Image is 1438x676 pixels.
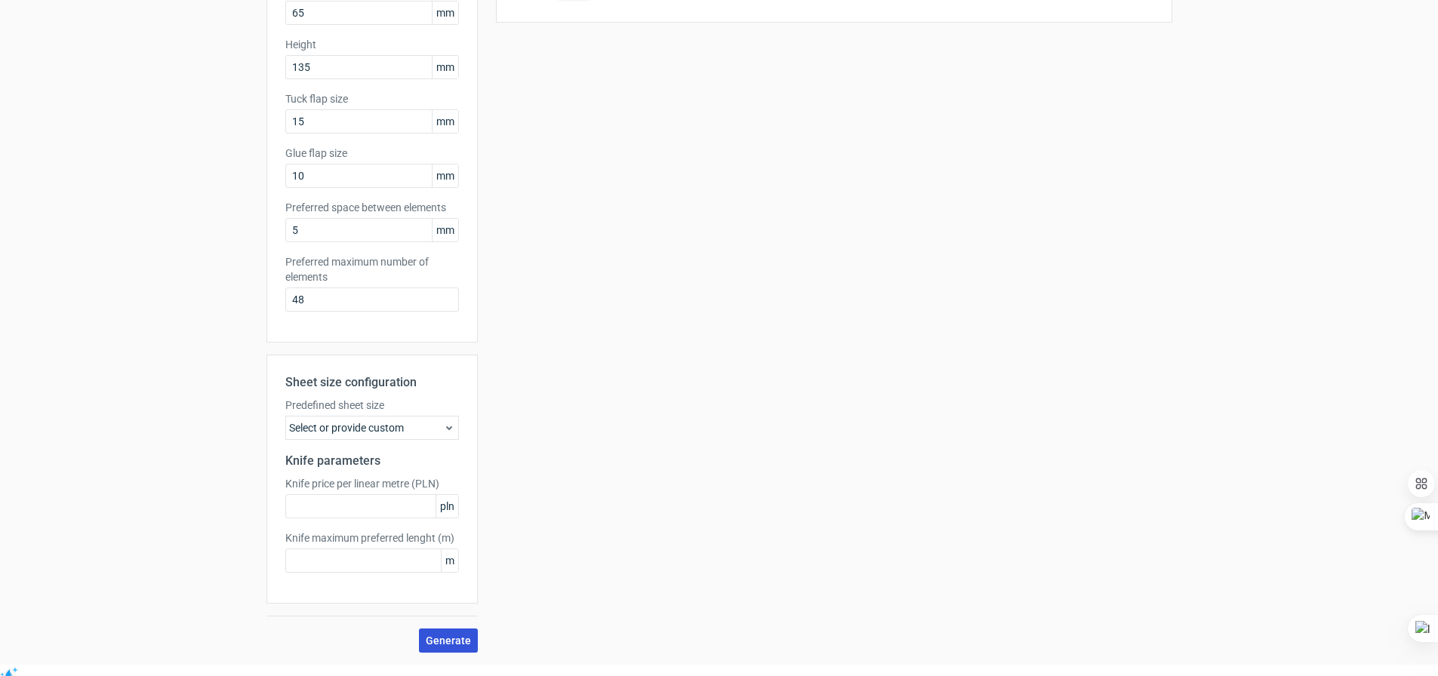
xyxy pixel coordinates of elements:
[285,37,459,52] label: Height
[432,164,458,187] span: mm
[285,146,459,161] label: Glue flap size
[285,200,459,215] label: Preferred space between elements
[285,254,459,284] label: Preferred maximum number of elements
[285,476,459,491] label: Knife price per linear metre (PLN)
[285,416,459,440] div: Select or provide custom
[432,110,458,133] span: mm
[436,495,458,518] span: pln
[419,628,478,653] button: Generate
[285,452,459,470] h2: Knife parameters
[432,56,458,78] span: mm
[285,530,459,545] label: Knife maximum preferred lenght (m)
[441,549,458,572] span: m
[426,635,471,646] span: Generate
[285,373,459,392] h2: Sheet size configuration
[432,2,458,24] span: mm
[285,91,459,106] label: Tuck flap size
[285,398,459,413] label: Predefined sheet size
[432,219,458,241] span: mm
